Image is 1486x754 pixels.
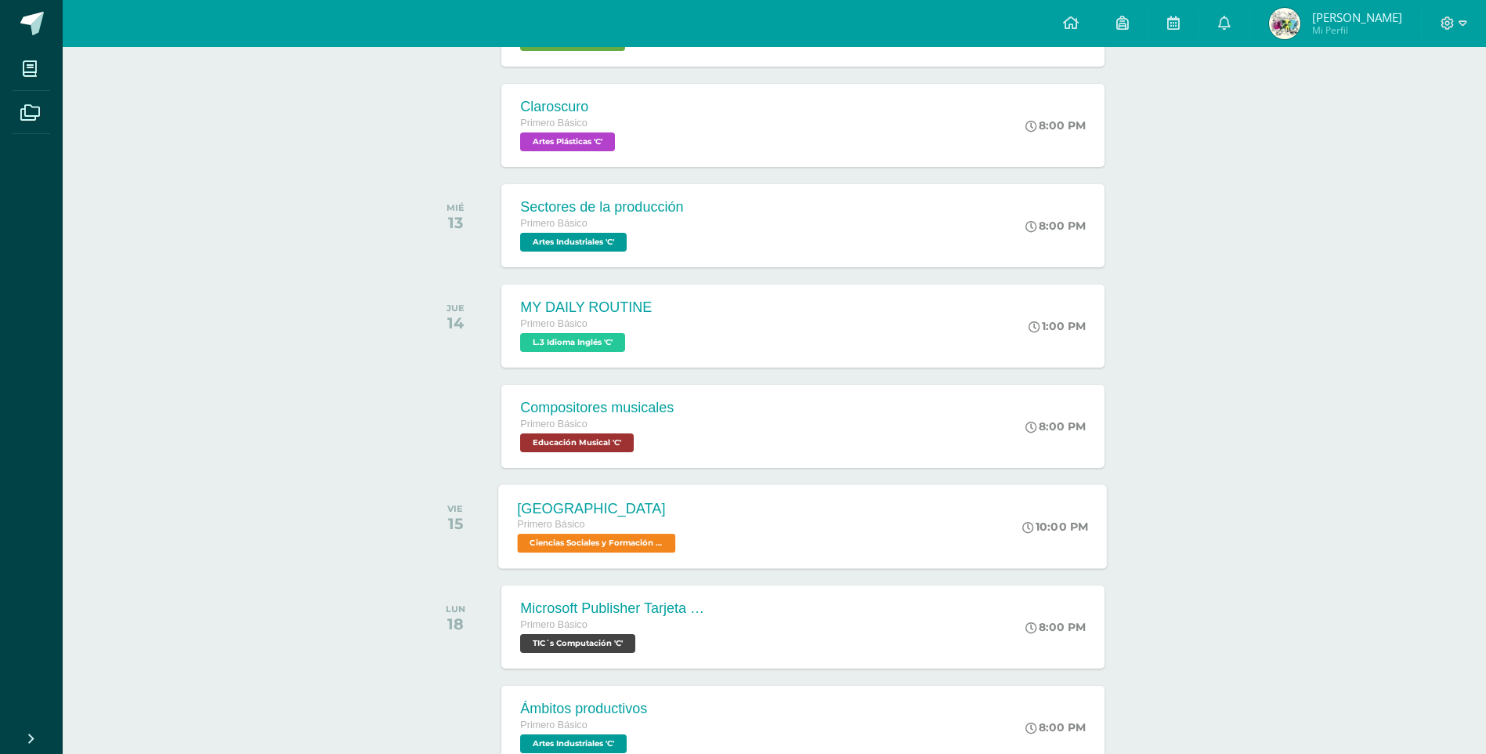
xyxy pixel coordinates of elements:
[1269,8,1300,39] img: cedeb14b9879b62c512cb3af10e60089.png
[520,734,627,753] span: Artes Industriales 'C'
[447,503,463,514] div: VIE
[1312,24,1402,37] span: Mi Perfil
[520,299,652,316] div: MY DAILY ROUTINE
[447,514,463,533] div: 15
[447,202,465,213] div: MIÉ
[520,400,674,416] div: Compositores musicales
[447,314,465,332] div: 14
[520,233,627,252] span: Artes Industriales 'C'
[1025,219,1086,233] div: 8:00 PM
[520,600,708,617] div: Microsoft Publisher Tarjeta de Presentación
[1312,9,1402,25] span: [PERSON_NAME]
[1029,319,1086,333] div: 1:00 PM
[520,419,587,430] span: Primero Básico
[447,303,465,314] div: JUE
[520,218,587,229] span: Primero Básico
[520,701,647,717] div: Ámbitos productivos
[1025,720,1086,734] div: 8:00 PM
[520,333,625,352] span: L.3 Idioma Inglés 'C'
[520,433,634,452] span: Educación Musical 'C'
[520,99,619,115] div: Claroscuro
[518,519,585,530] span: Primero Básico
[520,132,615,151] span: Artes Plásticas 'C'
[1025,118,1086,132] div: 8:00 PM
[520,118,587,129] span: Primero Básico
[520,619,587,630] span: Primero Básico
[1023,520,1089,534] div: 10:00 PM
[520,318,587,329] span: Primero Básico
[446,604,465,614] div: LUN
[447,213,465,232] div: 13
[1025,419,1086,433] div: 8:00 PM
[518,534,676,553] span: Ciencias Sociales y Formación Ciudadana 'C'
[446,614,465,633] div: 18
[518,500,680,517] div: [GEOGRAPHIC_DATA]
[520,199,683,216] div: Sectores de la producción
[1025,620,1086,634] div: 8:00 PM
[520,634,635,653] span: TIC´s Computación 'C'
[520,720,587,730] span: Primero Básico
